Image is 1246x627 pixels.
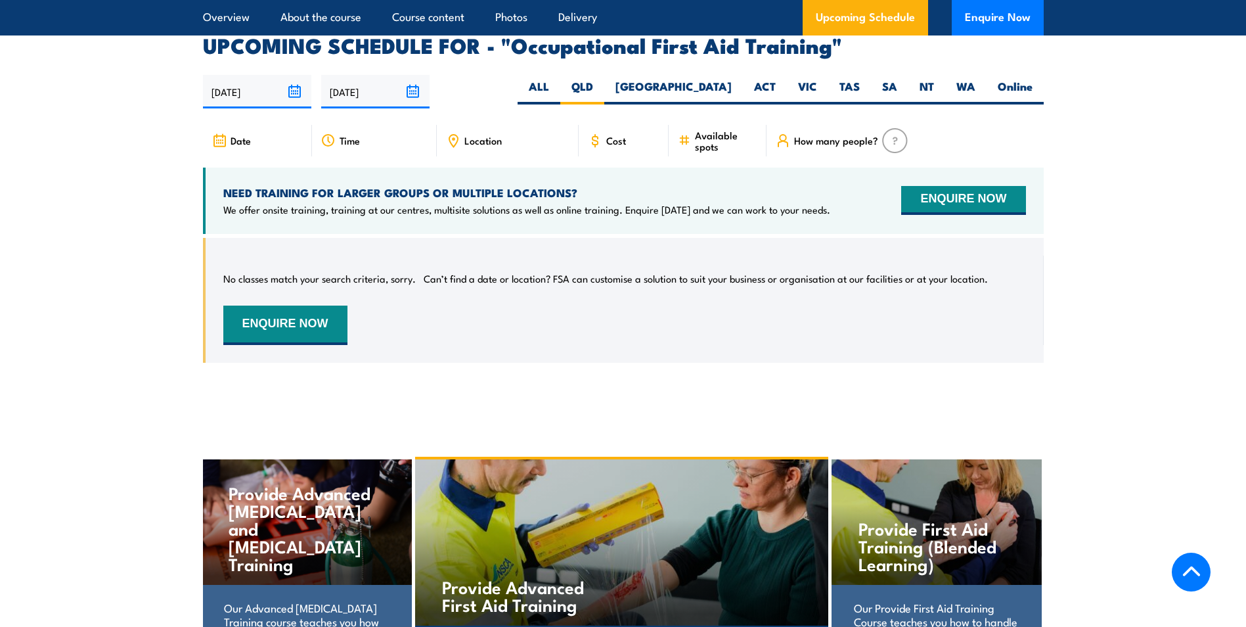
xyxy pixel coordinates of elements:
[871,79,908,104] label: SA
[321,75,430,108] input: To date
[223,306,347,345] button: ENQUIRE NOW
[901,186,1025,215] button: ENQUIRE NOW
[858,519,1014,572] h4: Provide First Aid Training (Blended Learning)
[424,272,988,285] p: Can’t find a date or location? FSA can customise a solution to suit your business or organisation...
[908,79,945,104] label: NT
[787,79,828,104] label: VIC
[229,484,384,572] h4: Provide Advanced [MEDICAL_DATA] and [MEDICAL_DATA] Training
[794,135,878,146] span: How many people?
[340,135,360,146] span: Time
[695,129,757,152] span: Available spots
[464,135,502,146] span: Location
[223,272,416,285] p: No classes match your search criteria, sorry.
[231,135,251,146] span: Date
[223,185,830,200] h4: NEED TRAINING FOR LARGER GROUPS OR MULTIPLE LOCATIONS?
[203,35,1044,54] h2: UPCOMING SCHEDULE FOR - "Occupational First Aid Training"
[987,79,1044,104] label: Online
[606,135,626,146] span: Cost
[560,79,604,104] label: QLD
[442,578,596,613] h4: Provide Advanced First Aid Training
[743,79,787,104] label: ACT
[604,79,743,104] label: [GEOGRAPHIC_DATA]
[828,79,871,104] label: TAS
[945,79,987,104] label: WA
[518,79,560,104] label: ALL
[203,75,311,108] input: From date
[223,203,830,216] p: We offer onsite training, training at our centres, multisite solutions as well as online training...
